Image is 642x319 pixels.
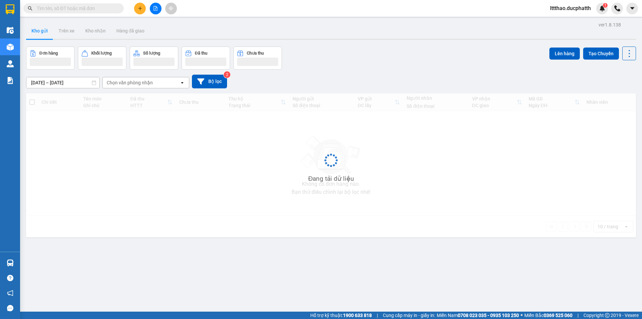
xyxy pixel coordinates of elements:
[180,80,185,85] svg: open
[383,312,435,319] span: Cung cấp máy in - giấy in:
[599,21,621,28] div: ver 1.8.138
[614,5,620,11] img: phone-icon
[308,174,354,184] div: Đang tải dữ liệu
[545,4,596,12] span: lttthao.ducphatth
[39,51,58,56] div: Đơn hàng
[7,259,14,266] img: warehouse-icon
[150,3,162,14] button: file-add
[138,6,142,11] span: plus
[458,313,519,318] strong: 0708 023 035 - 0935 103 250
[604,3,606,8] span: 1
[583,48,619,60] button: Tạo Chuyến
[130,47,178,70] button: Số lượng
[577,312,578,319] span: |
[603,3,608,8] sup: 1
[224,71,230,78] sup: 2
[107,79,153,86] div: Chọn văn phòng nhận
[524,312,572,319] span: Miền Bắc
[7,27,14,34] img: warehouse-icon
[165,3,177,14] button: aim
[91,51,112,56] div: Khối lượng
[28,6,32,11] span: search
[549,48,580,60] button: Lên hàng
[153,6,158,11] span: file-add
[7,305,13,311] span: message
[343,313,372,318] strong: 1900 633 818
[626,3,638,14] button: caret-down
[26,77,99,88] input: Select a date range.
[143,51,160,56] div: Số lượng
[599,5,605,11] img: icon-new-feature
[544,313,572,318] strong: 0369 525 060
[7,60,14,67] img: warehouse-icon
[134,3,146,14] button: plus
[605,313,610,318] span: copyright
[377,312,378,319] span: |
[7,290,13,296] span: notification
[111,23,150,39] button: Hàng đã giao
[7,275,13,281] span: question-circle
[247,51,264,56] div: Chưa thu
[437,312,519,319] span: Miền Nam
[7,44,14,51] img: warehouse-icon
[7,77,14,84] img: solution-icon
[629,5,635,11] span: caret-down
[26,47,75,70] button: Đơn hàng
[310,312,372,319] span: Hỗ trợ kỹ thuật:
[78,47,126,70] button: Khối lượng
[182,47,230,70] button: Đã thu
[192,75,227,88] button: Bộ lọc
[6,4,14,14] img: logo-vxr
[521,314,523,317] span: ⚪️
[169,6,173,11] span: aim
[233,47,282,70] button: Chưa thu
[53,23,80,39] button: Trên xe
[26,23,53,39] button: Kho gửi
[80,23,111,39] button: Kho nhận
[37,5,116,12] input: Tìm tên, số ĐT hoặc mã đơn
[195,51,207,56] div: Đã thu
